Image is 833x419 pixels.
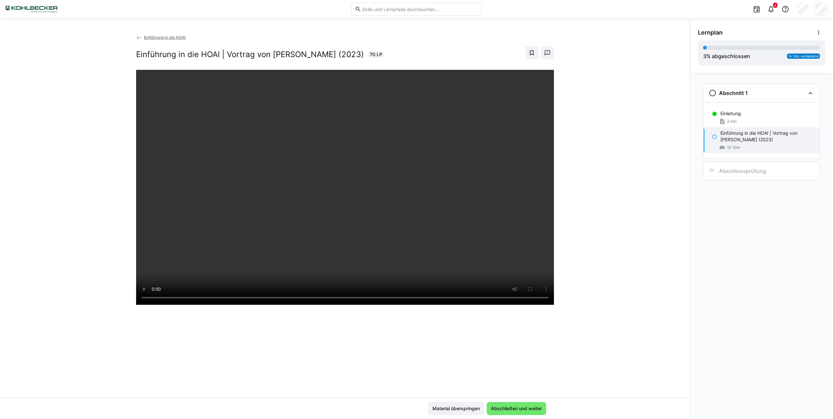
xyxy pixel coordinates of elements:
[370,51,382,58] span: 70 LP
[136,50,364,59] h2: Einführung in die HOAI | Vortrag von [PERSON_NAME] (2023)
[719,90,748,96] h3: Abschnitt 1
[490,405,543,412] span: Abschließen und weiter
[727,145,740,150] span: 1h 10m
[698,29,723,36] span: Lernplan
[720,110,741,117] p: Einleitung
[788,54,819,58] span: 1h 10m verbleibend
[144,35,185,40] span: Einführung in die HOAI
[432,405,481,412] span: Material überspringen
[361,6,478,12] input: Skills und Lernpfade durchsuchen…
[719,168,766,174] h3: Abschlussprüfung
[428,402,484,415] button: Material überspringen
[703,53,706,59] span: 3
[136,35,186,40] a: Einführung in die HOAI
[487,402,546,415] button: Abschließen und weiter
[703,52,750,60] div: % abgeschlossen
[720,130,814,143] p: Einführung in die HOAI | Vortrag von [PERSON_NAME] (2023)
[774,3,776,7] span: 4
[727,119,737,124] span: 2 min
